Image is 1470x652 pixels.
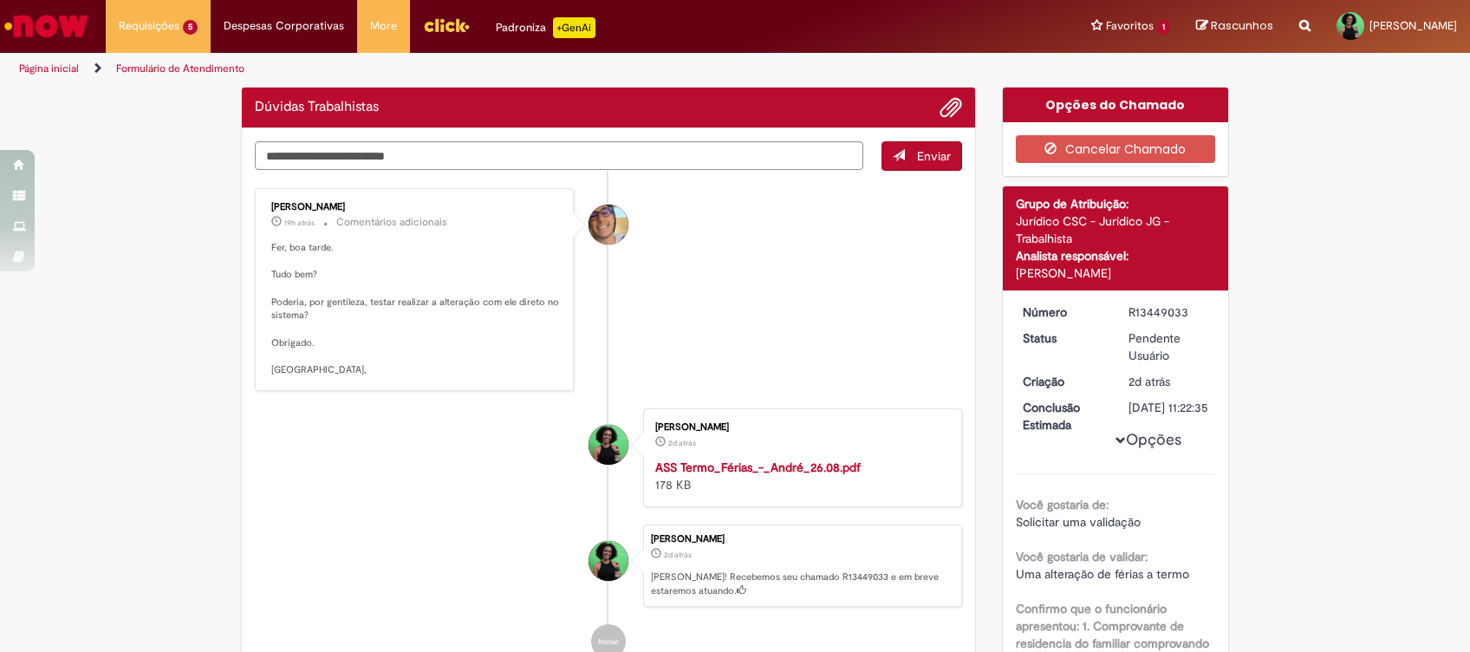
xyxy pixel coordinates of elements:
span: 2d atrás [668,438,696,448]
img: ServiceNow [2,9,91,43]
dt: Conclusão Estimada [1010,399,1116,434]
h2: Dúvidas Trabalhistas Histórico de tíquete [255,100,379,115]
div: R13449033 [1129,303,1209,321]
div: Pedro Henrique De Oliveira Alves [589,205,628,244]
span: [PERSON_NAME] [1369,18,1457,33]
dt: Criação [1010,373,1116,390]
button: Adicionar anexos [940,96,962,119]
span: Uma alteração de férias a termo [1016,566,1189,582]
p: [PERSON_NAME]! Recebemos seu chamado R13449033 e em breve estaremos atuando. [651,570,953,597]
dt: Número [1010,303,1116,321]
span: More [370,17,397,35]
button: Cancelar Chamado [1016,135,1216,163]
div: [DATE] 11:22:35 [1129,399,1209,416]
a: Formulário de Atendimento [116,62,244,75]
div: Opções do Chamado [1003,88,1229,122]
small: Comentários adicionais [336,215,447,230]
ul: Trilhas de página [13,53,967,85]
a: Página inicial [19,62,79,75]
div: [PERSON_NAME] [1016,264,1216,282]
div: Pendente Usuário [1129,329,1209,364]
span: 19h atrás [284,218,315,228]
span: 5 [183,20,198,35]
div: 178 KB [655,459,944,493]
div: Padroniza [496,17,595,38]
time: 26/08/2025 14:22:01 [668,438,696,448]
textarea: Digite sua mensagem aqui... [255,141,863,171]
div: 26/08/2025 15:22:31 [1129,373,1209,390]
div: Analista responsável: [1016,247,1216,264]
span: Enviar [917,148,951,164]
b: Você gostaria de validar: [1016,549,1148,564]
span: Solicitar uma validação [1016,514,1141,530]
div: [PERSON_NAME] [271,202,560,212]
span: 2d atrás [1129,374,1170,389]
a: Rascunhos [1196,18,1273,35]
time: 27/08/2025 14:39:13 [284,218,315,228]
span: Favoritos [1106,17,1154,35]
span: 2d atrás [664,550,692,560]
a: ASS Termo_Férias_-_André_26.08.pdf [655,460,861,475]
time: 26/08/2025 14:22:31 [1129,374,1170,389]
span: Requisições [119,17,179,35]
span: Rascunhos [1211,17,1273,34]
b: Você gostaria de: [1016,497,1109,512]
div: Grupo de Atribuição: [1016,195,1216,212]
div: Jurídico CSC - Jurídico JG - Trabalhista [1016,212,1216,247]
img: click_logo_yellow_360x200.png [423,12,470,38]
div: Fernanda Gabriela De Oliveira Benedito [589,425,628,465]
li: Fernanda Gabriela De Oliveira Benedito [255,525,962,608]
div: [PERSON_NAME] [651,534,953,544]
p: Fer, boa tarde. Tudo bem? Poderia, por gentileza, testar realizar a alteração com ele direto no s... [271,241,560,377]
dt: Status [1010,329,1116,347]
button: Enviar [881,141,962,171]
time: 26/08/2025 14:22:31 [664,550,692,560]
p: +GenAi [553,17,595,38]
div: [PERSON_NAME] [655,422,944,433]
div: Fernanda Gabriela De Oliveira Benedito [589,541,628,581]
span: Despesas Corporativas [224,17,344,35]
span: 1 [1157,20,1170,35]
